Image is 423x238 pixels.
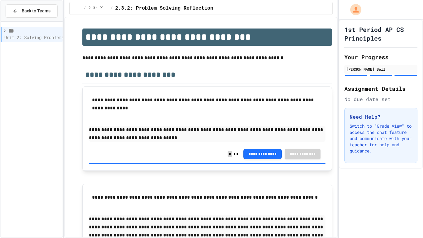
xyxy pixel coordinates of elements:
[344,84,417,93] h2: Assignment Details
[84,6,86,11] span: /
[344,2,363,17] div: My Account
[89,6,108,11] span: 2.3: Playing Games
[22,8,50,14] span: Back to Teams
[346,66,416,72] div: [PERSON_NAME] Bell
[75,6,81,11] span: ...
[344,25,417,42] h1: 1st Period AP CS Principles
[111,6,113,11] span: /
[344,53,417,61] h2: Your Progress
[6,4,58,18] button: Back to Teams
[350,113,412,121] h3: Need Help?
[350,123,412,154] p: Switch to "Grade View" to access the chat feature and communicate with your teacher for help and ...
[344,95,417,103] div: No due date set
[115,5,213,12] span: 2.3.2: Problem Solving Reflection
[4,34,113,40] span: Unit 2: Solving Problems in Computer Science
